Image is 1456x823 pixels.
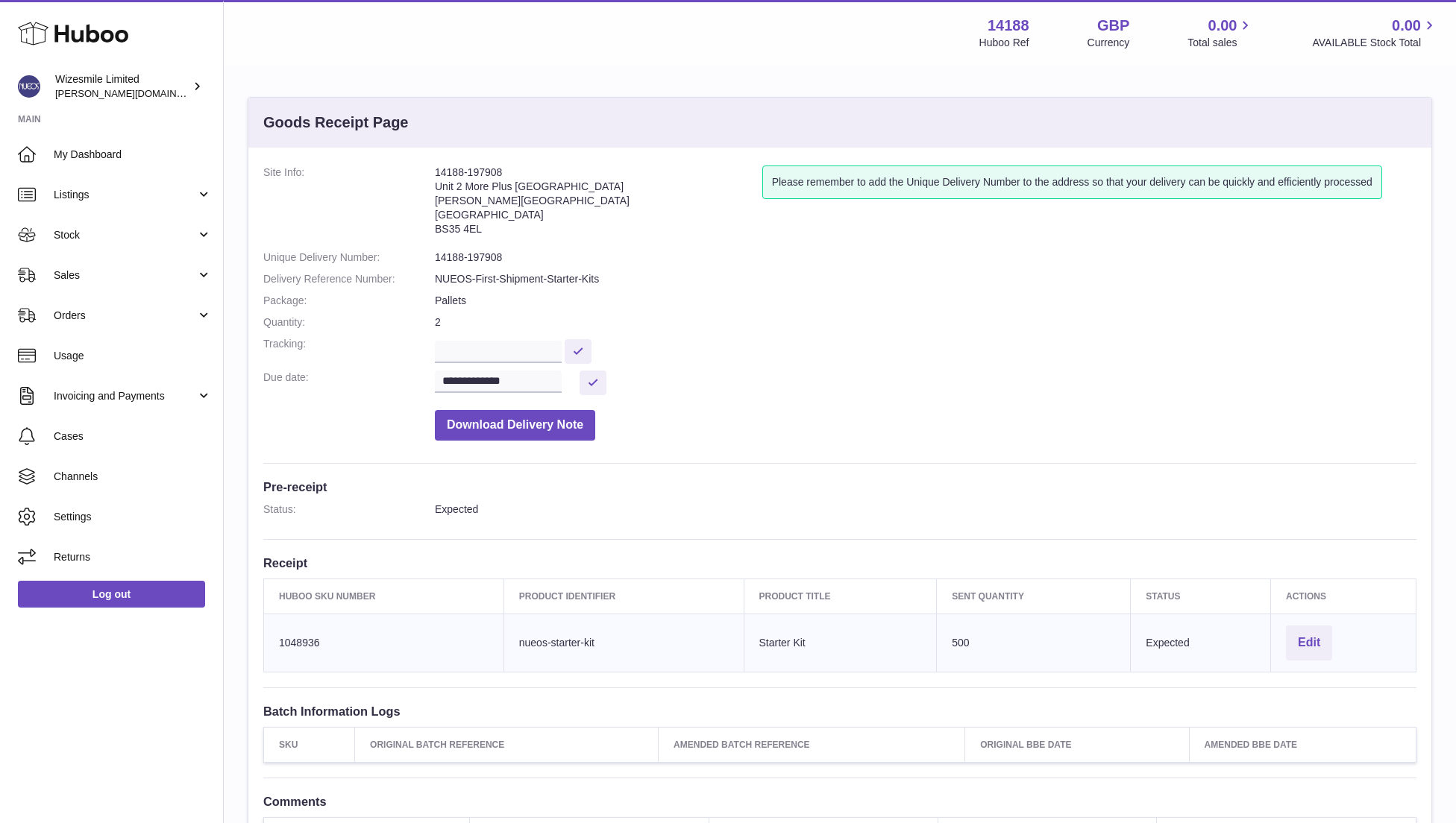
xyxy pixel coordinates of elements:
[263,113,409,133] h3: Goods Receipt Page
[435,294,1416,308] dd: Pallets
[18,75,40,98] img: adrian.land@nueos.com
[503,578,744,614] th: Product Identifier
[1312,36,1438,50] span: AVAILABLE Stock Total
[937,614,1131,672] td: 500
[1392,16,1421,36] span: 0.00
[54,429,212,444] span: Cases
[264,614,504,672] td: 1048936
[54,550,212,564] span: Returns
[263,703,1416,719] h3: Batch Information Logs
[435,410,595,441] button: Download Delivery Note
[54,389,196,403] span: Invoicing and Payments
[54,228,196,242] span: Stock
[54,188,196,202] span: Listings
[965,727,1189,762] th: Original BBE Date
[435,502,1416,517] dd: Expected
[1312,16,1438,50] a: 0.00 AVAILABLE Stock Total
[55,87,377,99] span: [PERSON_NAME][DOMAIN_NAME][EMAIL_ADDRESS][DOMAIN_NAME]
[937,578,1131,614] th: Sent Quantity
[979,36,1029,50] div: Huboo Ref
[54,309,196,323] span: Orders
[435,272,1416,286] dd: NUEOS-First-Shipment-Starter-Kits
[263,272,435,286] dt: Delivery Reference Number:
[1187,16,1254,50] a: 0.00 Total sales
[435,315,1416,329] dd: 2
[54,470,212,484] span: Channels
[659,727,965,762] th: Amended Batch Reference
[55,72,189,101] div: Wizesmile Limited
[1131,578,1271,614] th: Status
[54,268,196,283] span: Sales
[263,294,435,308] dt: Package:
[54,510,212,524] span: Settings
[762,165,1382,199] div: Please remember to add the Unique Delivery Number to the address so that your delivery can be qui...
[1097,16,1129,36] strong: GBP
[54,349,212,363] span: Usage
[263,793,1416,810] h3: Comments
[263,165,435,243] dt: Site Info:
[1088,36,1130,50] div: Currency
[1187,36,1254,50] span: Total sales
[54,148,212,162] span: My Dashboard
[264,727,355,762] th: SKU
[263,370,435,395] dt: Due date:
[263,337,435,363] dt: Tracking:
[355,727,659,762] th: Original Batch Reference
[744,614,937,672] td: Starter Kit
[503,614,744,672] td: nueos-starter-kit
[1271,578,1416,614] th: Actions
[263,315,435,329] dt: Quantity:
[264,578,504,614] th: Huboo SKU Number
[263,502,435,517] dt: Status:
[988,16,1029,36] strong: 14188
[1189,727,1416,762] th: Amended BBE Date
[435,165,762,243] address: 14188-197908 Unit 2 More Plus [GEOGRAPHIC_DATA] [PERSON_NAME][GEOGRAPHIC_DATA] [GEOGRAPHIC_DATA] ...
[263,479,1416,495] h3: Pre-receipt
[1131,614,1271,672] td: Expected
[435,250,1416,265] dd: 14188-197908
[744,578,937,614] th: Product title
[1208,16,1237,36] span: 0.00
[18,581,205,608] a: Log out
[263,250,435,265] dt: Unique Delivery Number:
[1286,625,1332,660] button: Edit
[263,555,1416,571] h3: Receipt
